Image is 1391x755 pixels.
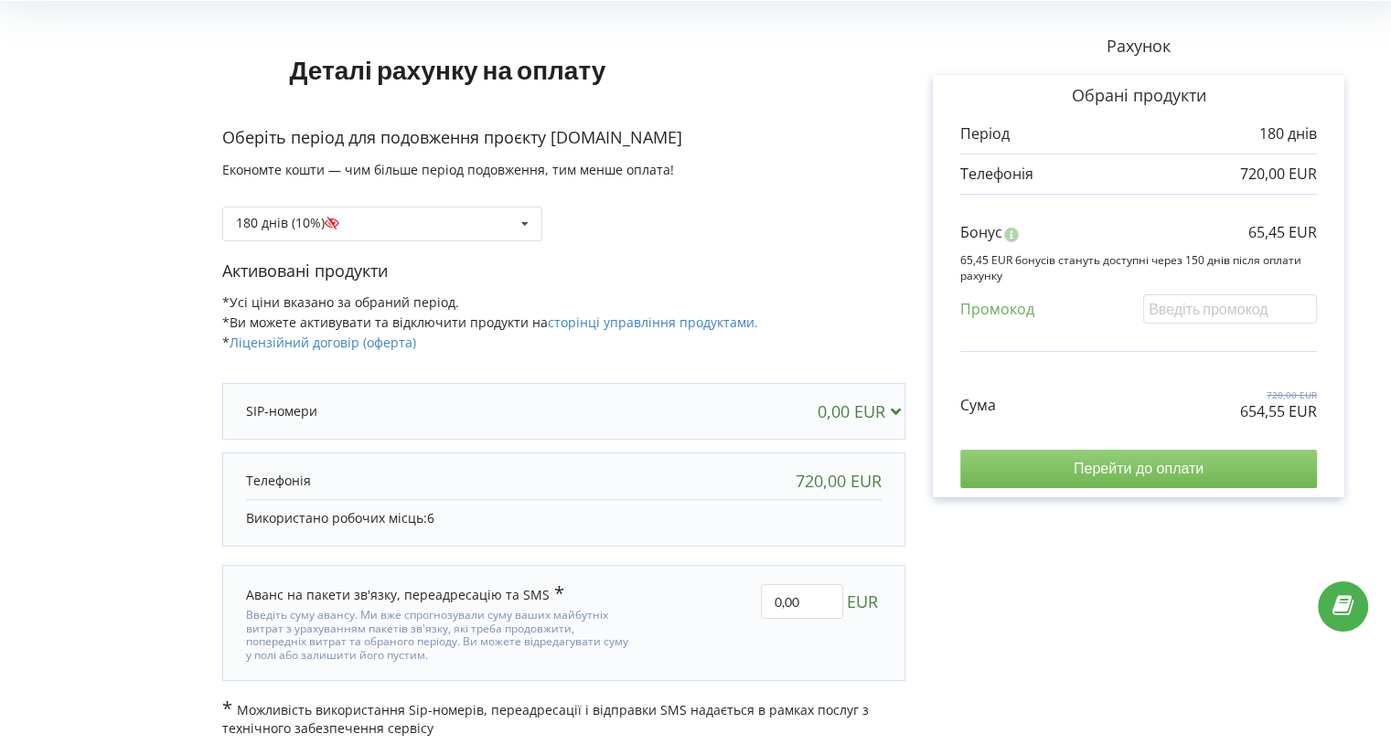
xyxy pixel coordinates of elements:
span: *Ви можете активувати та відключити продукти на [222,314,758,331]
p: Телефонія [246,472,311,490]
span: EUR [847,584,878,619]
a: сторінці управління продуктами. [548,314,758,331]
p: Рахунок [905,35,1372,58]
p: 720,00 EUR [1240,388,1317,401]
a: Ліцензійний договір (оферта) [230,334,416,351]
p: Телефонія [960,164,1033,185]
p: Використано робочих місць: [246,509,882,527]
p: 720,00 EUR [1240,164,1317,185]
div: 720,00 EUR [796,472,882,490]
p: Можливість використання Sip-номерів, переадресації і відправки SMS надається в рамках послуг з те... [222,699,905,738]
input: Перейти до оплати [960,450,1317,488]
h1: Деталі рахунку на оплату [222,26,673,113]
p: 65,45 EUR [1248,222,1317,243]
p: Сума [960,395,996,416]
div: 180 днів (10%) [236,217,350,229]
input: Введіть промокод [1143,294,1317,323]
span: Економте кошти — чим більше період подовження, тим менше оплата! [222,161,674,178]
p: Період [960,123,1010,144]
p: Бонус [960,222,1002,243]
div: Аванс на пакети зв'язку, переадресацію та SMS [246,584,564,604]
p: Активовані продукти [222,260,905,283]
p: 65,45 EUR бонусів стануть доступні через 150 днів після оплати рахунку [960,252,1317,283]
span: *Усі ціни вказано за обраний період. [222,293,459,311]
div: Введіть суму авансу. Ми вже спрогнозували суму ваших майбутніх витрат з урахуванням пакетів зв'яз... [246,604,634,662]
p: Оберіть період для подовження проєкту [DOMAIN_NAME] [222,126,905,150]
span: 6 [427,509,434,526]
p: Обрані продукти [960,84,1317,108]
div: 0,00 EUR [818,402,908,420]
p: Промокод [960,299,1034,320]
p: 180 днів [1259,123,1317,144]
p: SIP-номери [246,402,317,420]
p: 654,55 EUR [1240,401,1317,422]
